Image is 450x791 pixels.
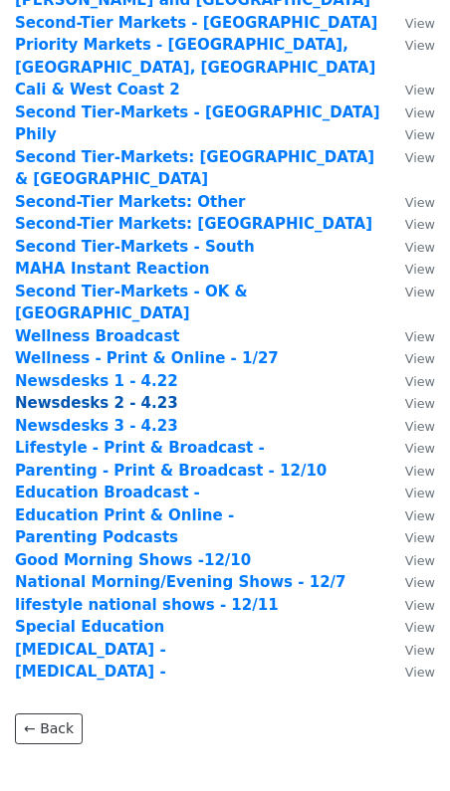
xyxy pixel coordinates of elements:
a: ← Back [15,713,83,744]
a: View [385,260,435,278]
small: View [405,351,435,366]
small: View [405,217,435,232]
small: View [405,464,435,479]
a: View [385,36,435,54]
small: View [405,16,435,31]
a: View [385,372,435,390]
small: View [405,486,435,500]
a: Second Tier-Markets: [GEOGRAPHIC_DATA] & [GEOGRAPHIC_DATA] [15,148,374,189]
small: View [405,419,435,434]
small: View [405,195,435,210]
a: Wellness - Print & Online - 1/27 [15,349,279,367]
a: View [385,618,435,636]
small: View [405,553,435,568]
small: View [405,374,435,389]
a: Wellness Broadcast [15,327,180,345]
a: View [385,148,435,166]
small: View [405,665,435,680]
a: View [385,663,435,681]
a: Second-Tier Markets: [GEOGRAPHIC_DATA] [15,215,372,233]
a: [MEDICAL_DATA] - [15,641,166,659]
a: lifestyle national shows - 12/11 [15,596,279,614]
small: View [405,240,435,255]
small: View [405,329,435,344]
iframe: Chat Widget [350,695,450,791]
a: View [385,125,435,143]
small: View [405,620,435,635]
a: View [385,283,435,300]
a: View [385,103,435,121]
small: View [405,38,435,53]
strong: [MEDICAL_DATA] - [15,663,166,681]
small: View [405,150,435,165]
a: View [385,506,435,524]
small: View [405,441,435,456]
a: View [385,596,435,614]
small: View [405,83,435,98]
a: National Morning/Evening Shows - 12/7 [15,573,346,591]
a: View [385,193,435,211]
a: Second Tier-Markets - OK & [GEOGRAPHIC_DATA] [15,283,248,323]
a: Cali & West Coast 2 [15,81,180,99]
a: Good Morning Shows -12/10 [15,551,251,569]
a: View [385,327,435,345]
a: View [385,484,435,501]
a: Second-Tier Markets: Other [15,193,245,211]
a: MAHA Instant Reaction [15,260,210,278]
a: Education Print & Online - [15,506,234,524]
a: View [385,349,435,367]
a: View [385,215,435,233]
small: View [405,643,435,658]
a: View [385,551,435,569]
a: View [385,573,435,591]
small: View [405,262,435,277]
a: Parenting Podcasts [15,528,178,546]
a: Lifestyle - Print & Broadcast - [15,439,265,457]
a: View [385,394,435,412]
a: Newsdesks 2 - 4.23 [15,394,178,412]
a: View [385,14,435,32]
a: View [385,439,435,457]
a: Education Broadcast - [15,484,200,501]
small: View [405,575,435,590]
a: View [385,462,435,480]
small: View [405,396,435,411]
a: Priority Markets - [GEOGRAPHIC_DATA], [GEOGRAPHIC_DATA], [GEOGRAPHIC_DATA] [15,36,375,77]
a: Phily [15,125,57,143]
a: View [385,238,435,256]
a: Second Tier-Markets - [GEOGRAPHIC_DATA] [15,103,380,121]
a: View [385,641,435,659]
a: View [385,528,435,546]
a: Newsdesks 1 - 4.22 [15,372,178,390]
a: Parenting - Print & Broadcast - 12/10 [15,462,327,480]
small: View [405,285,435,299]
small: View [405,127,435,142]
a: Second-Tier Markets - [GEOGRAPHIC_DATA] [15,14,377,32]
a: Newsdesks 3 - 4.23 [15,417,178,435]
a: Second Tier-Markets - South [15,238,255,256]
a: Special Education [15,618,164,636]
a: View [385,81,435,99]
